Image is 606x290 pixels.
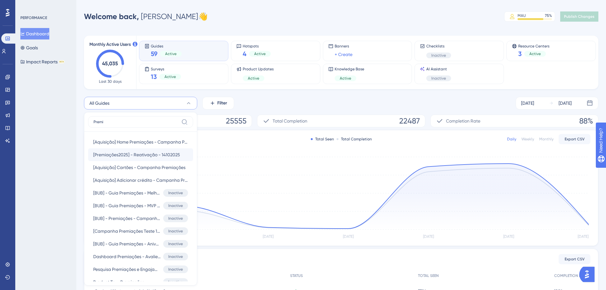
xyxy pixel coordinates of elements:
button: [Premiações2025] - Reativação - 14102025 [88,148,193,161]
span: Inactive [168,229,183,234]
button: [BUB] - Guia Premiações - Melhorias adição de saldoInactive [88,187,193,199]
span: [BUB] - Premiações - Campanha final de ano [93,215,161,222]
div: Daily [507,137,516,142]
button: Goals [20,42,38,53]
tspan: [DATE] [423,234,434,239]
span: 13 [151,72,157,81]
span: Inactive [431,53,446,58]
span: TOTAL SEEN [418,273,439,278]
span: Surveys [151,67,181,71]
button: Pesquisa Premiações e EngajamentoInactive [88,263,193,276]
tspan: [DATE] [503,234,514,239]
span: Publish Changes [564,14,595,19]
button: [Campanha Premiações Teste 1 Página Premiações]Inactive [88,225,193,237]
tspan: [DATE] [263,234,274,239]
span: [BUB] - Guia Premiações - MVP Reconhecimento [93,202,161,209]
div: [DATE] [521,99,534,107]
iframe: UserGuiding AI Assistant Launcher [579,265,598,284]
span: [Aquisição] Home Premiações - Campanha Premiações [93,138,188,146]
div: Weekly [521,137,534,142]
button: [BUB] - Guia Premiações - MVP ReconhecimentoInactive [88,199,193,212]
span: Resource Centers [518,44,549,48]
button: Product Tour PremiaçõesInactive [88,276,193,288]
span: [BUB] - Guia Premiações - Melhorias adição de saldo [93,189,161,197]
span: Product Updates [243,67,274,72]
span: Inactive [431,76,446,81]
span: Monthly Active Users [89,41,131,48]
div: MAU [518,13,526,18]
span: Inactive [168,279,183,285]
span: [Aquisição] Adicionar crédito - Campanha Premiações [93,176,188,184]
span: Product Tour Premiações [93,278,144,286]
div: 75 % [545,13,552,18]
button: Filter [202,97,234,110]
span: Checklists [426,44,451,49]
button: [BUB] - Premiações - Campanha final de anoInactive [88,212,193,225]
span: Filter [217,99,227,107]
tspan: [DATE] [343,234,354,239]
div: Total Completion [337,137,372,142]
span: Inactive [168,267,183,272]
div: [PERSON_NAME] 👋 [84,11,208,22]
span: Inactive [168,254,183,259]
span: STATUS [290,273,303,278]
span: Welcome back, [84,12,139,21]
button: Dashboard Premiações - Avalie sua experiênciaInactive [88,250,193,263]
span: 22487 [399,116,420,126]
span: All Guides [89,99,109,107]
input: Search... [94,119,179,124]
div: BETA [59,60,65,63]
span: [BUB] - Guia Premiações - Aniversários [93,240,161,248]
span: Inactive [168,241,183,246]
span: [Aquisição] Cartões - Campanha Premiações [93,164,185,171]
tspan: [DATE] [578,234,589,239]
button: All Guides [84,97,197,110]
button: [Aquisição] Adicionar crédito - Campanha Premiações [88,174,193,187]
span: 59 [151,49,157,58]
span: 3 [518,49,522,58]
span: AI Assistant [426,67,451,72]
div: PERFORMANCE [20,15,47,20]
span: Total Completion [273,117,307,125]
button: Impact ReportsBETA [20,56,65,67]
button: [BUB] - Guia Premiações - AniversáriosInactive [88,237,193,250]
button: Export CSV [559,254,590,264]
div: Total Seen [311,137,334,142]
span: 88% [579,116,593,126]
span: Active [340,76,351,81]
button: [Aquisição] Home Premiações - Campanha Premiações [88,136,193,148]
span: COMPLETION RATE [554,273,587,278]
span: Export CSV [565,257,585,262]
button: Export CSV [559,134,590,144]
span: Inactive [168,203,183,208]
div: Monthly [539,137,554,142]
span: Banners [335,44,352,49]
button: Publish Changes [560,11,598,22]
span: Hotspots [243,44,271,48]
span: Inactive [168,216,183,221]
span: Active [165,51,177,56]
span: Guides [151,44,182,48]
span: Last 30 days [99,79,122,84]
span: Dashboard Premiações - Avalie sua experiência [93,253,161,260]
span: Active [164,74,176,79]
span: Inactive [168,190,183,195]
a: + Create [335,51,352,58]
span: Export CSV [565,137,585,142]
span: [Campanha Premiações Teste 1 Página Premiações] [93,227,161,235]
span: Active [529,51,541,56]
span: Completion Rate [446,117,480,125]
span: Knowledge Base [335,67,364,72]
span: Active [248,76,259,81]
div: [DATE] [559,99,572,107]
span: 4 [243,49,247,58]
span: 25555 [226,116,247,126]
span: Pesquisa Premiações e Engajamento [93,265,161,273]
span: Need Help? [15,2,40,9]
span: [Premiações2025] - Reativação - 14102025 [93,151,180,159]
span: Active [254,51,266,56]
button: Dashboard [20,28,49,39]
button: [Aquisição] Cartões - Campanha Premiações [88,161,193,174]
text: 45,035 [102,60,118,67]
